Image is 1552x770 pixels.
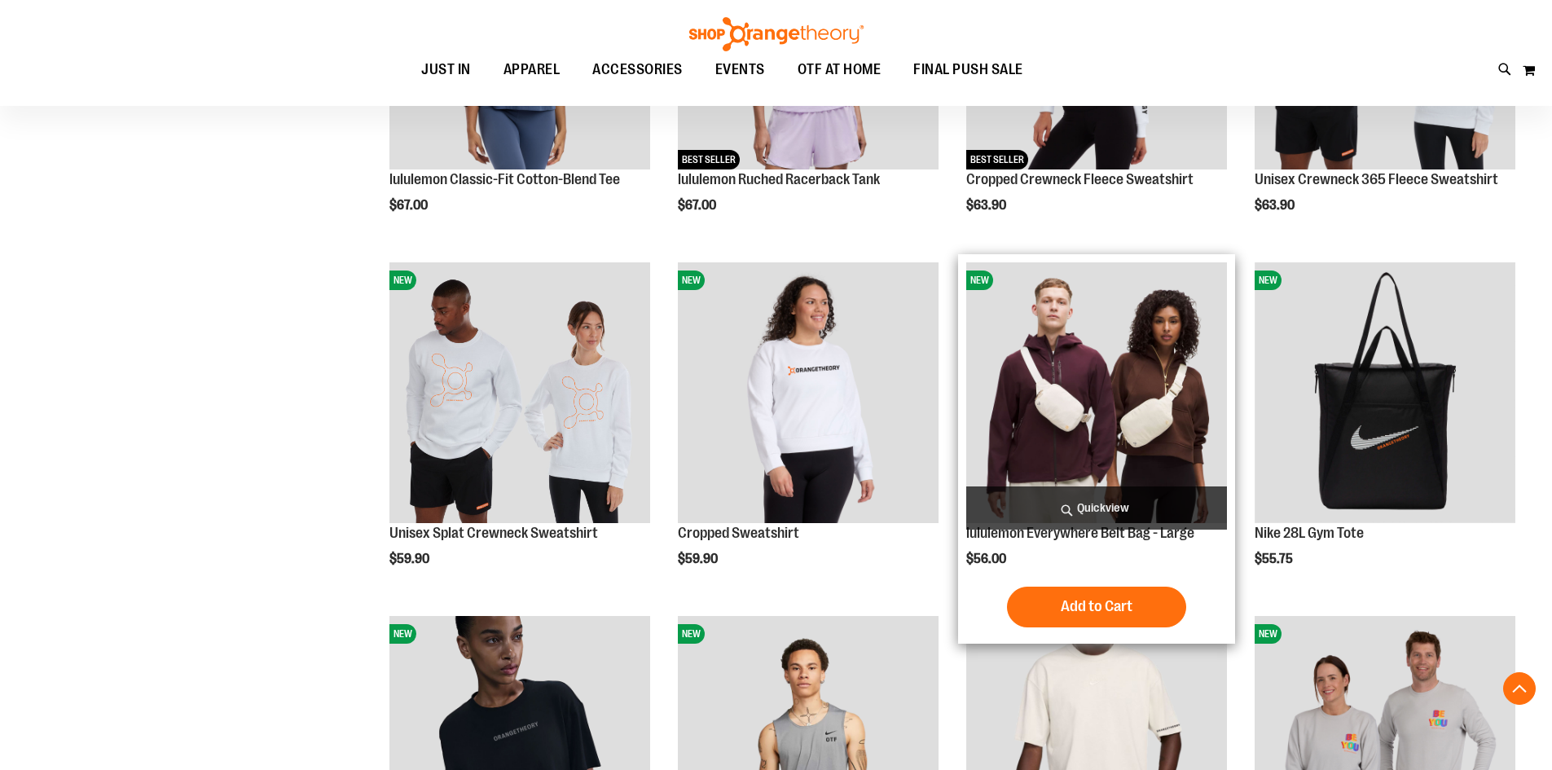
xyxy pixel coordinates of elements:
[678,150,740,169] span: BEST SELLER
[966,552,1009,566] span: $56.00
[389,262,650,526] a: Unisex Splat Crewneck SweatshirtNEW
[678,198,719,213] span: $67.00
[576,51,699,89] a: ACCESSORIES
[503,51,561,88] span: APPAREL
[699,51,781,89] a: EVENTS
[670,254,947,608] div: product
[405,51,487,88] a: JUST IN
[966,198,1009,213] span: $63.90
[966,271,993,290] span: NEW
[389,171,620,187] a: lululemon Classic-Fit Cotton-Blend Tee
[966,262,1227,526] a: lululemon Everywhere Belt Bag - LargeNEW
[1007,587,1186,627] button: Add to Cart
[592,51,683,88] span: ACCESSORIES
[798,51,882,88] span: OTF AT HOME
[1255,525,1364,541] a: Nike 28L Gym Tote
[389,624,416,644] span: NEW
[487,51,577,89] a: APPAREL
[966,262,1227,523] img: lululemon Everywhere Belt Bag - Large
[1255,271,1282,290] span: NEW
[1255,262,1515,523] img: Nike 28L Gym Tote
[678,525,799,541] a: Cropped Sweatshirt
[966,171,1194,187] a: Cropped Crewneck Fleece Sweatshirt
[678,552,720,566] span: $59.90
[913,51,1023,88] span: FINAL PUSH SALE
[687,17,866,51] img: Shop Orangetheory
[1061,597,1132,615] span: Add to Cart
[897,51,1040,89] a: FINAL PUSH SALE
[1255,262,1515,526] a: Nike 28L Gym ToteNEW
[678,624,705,644] span: NEW
[1503,672,1536,705] button: Back To Top
[678,262,939,523] img: Front of 2024 Q3 Balanced Basic Womens Cropped Sweatshirt
[389,198,430,213] span: $67.00
[715,51,765,88] span: EVENTS
[381,254,658,608] div: product
[1255,171,1498,187] a: Unisex Crewneck 365 Fleece Sweatshirt
[966,150,1028,169] span: BEST SELLER
[966,486,1227,530] a: Quickview
[678,262,939,526] a: Front of 2024 Q3 Balanced Basic Womens Cropped SweatshirtNEW
[389,271,416,290] span: NEW
[678,171,880,187] a: lululemon Ruched Racerback Tank
[781,51,898,89] a: OTF AT HOME
[958,254,1235,644] div: product
[678,271,705,290] span: NEW
[389,552,432,566] span: $59.90
[966,525,1194,541] a: lululemon Everywhere Belt Bag - Large
[1255,552,1295,566] span: $55.75
[1255,624,1282,644] span: NEW
[421,51,471,88] span: JUST IN
[1255,198,1297,213] span: $63.90
[389,525,598,541] a: Unisex Splat Crewneck Sweatshirt
[389,262,650,523] img: Unisex Splat Crewneck Sweatshirt
[1246,254,1523,608] div: product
